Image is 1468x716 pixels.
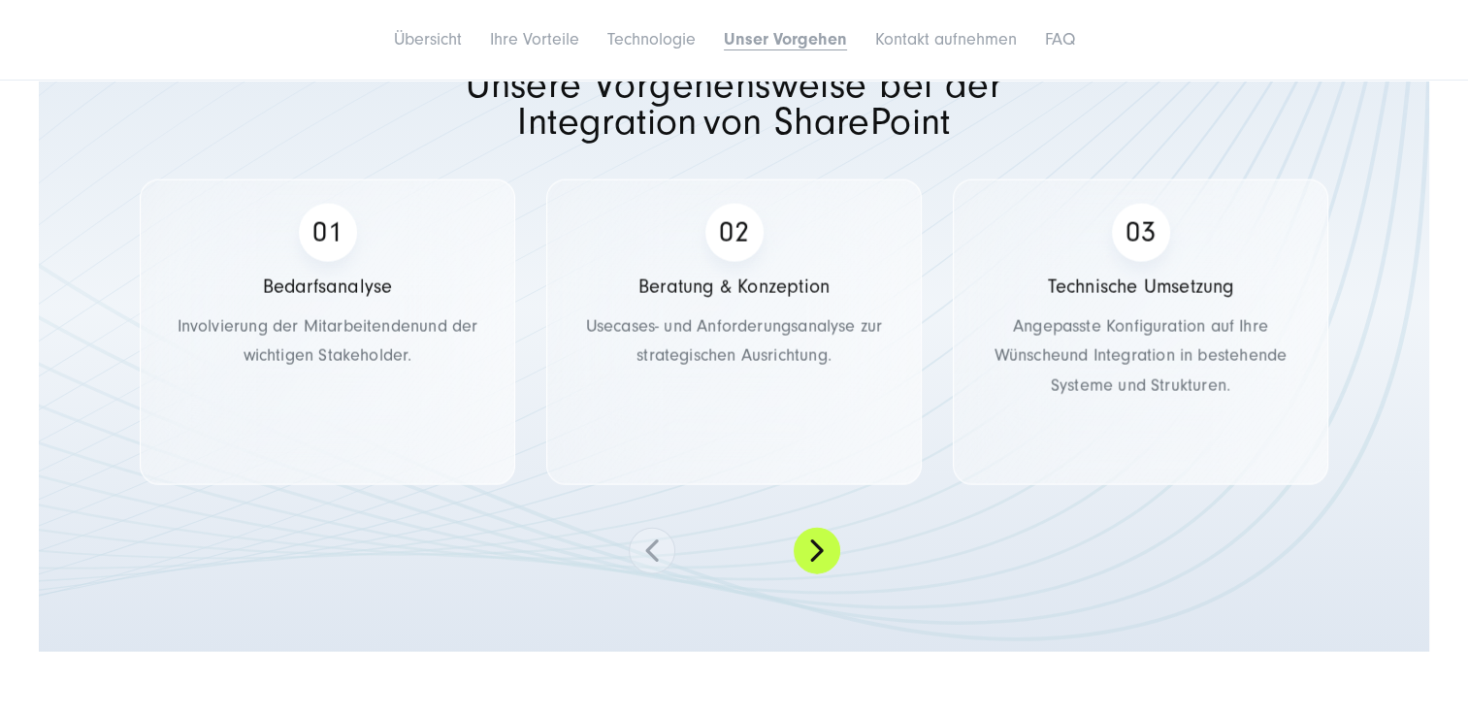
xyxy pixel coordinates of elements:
a: Kontakt aufnehmen [875,29,1017,49]
span: Involvierung der Mitarbeite [178,316,382,337]
span: und Integration in bestehende Systeme und Strukturen. [1051,345,1287,396]
a: Unser Vorgehen [724,29,847,49]
a: FAQ [1045,29,1075,49]
a: Übersicht [394,29,462,49]
span: nden [381,316,419,337]
span: - und Anforderungsanalyse zur strategischen Ausrichtung. [636,316,882,367]
span: Beratung & Konzeption [638,277,830,298]
a: Ihre Vorteile [490,29,579,49]
span: Usecases [586,316,655,337]
span: Angepasste Konfiguration auf Ihre Wünsche [995,316,1268,367]
a: Technologie [607,29,696,49]
span: Technische Umsetzung [1048,277,1234,298]
span: Bedarfsanalyse [263,277,393,298]
span: und der wichtigen Stakeholder. [244,316,478,367]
